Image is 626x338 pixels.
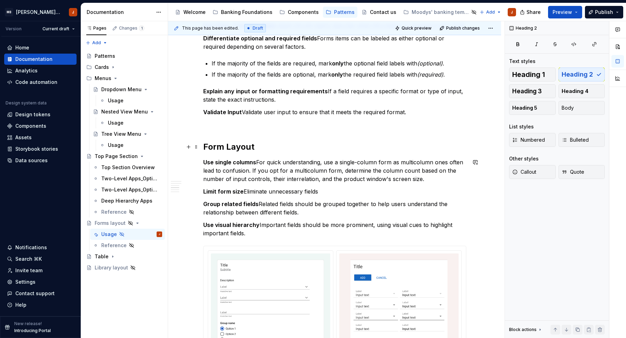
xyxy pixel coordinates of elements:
[511,9,513,15] div: J
[558,133,605,147] button: Bulleted
[90,206,165,218] a: Reference
[4,265,77,276] a: Invite team
[15,67,38,74] div: Analytics
[4,42,77,53] a: Home
[14,328,51,333] p: Introducing Portal
[486,9,495,15] span: Add
[562,136,589,143] span: Bulleted
[203,34,466,51] p: Forms items can be labeled as either optional or required depending on several factors.
[95,264,128,271] div: Library layout
[203,87,466,104] p: If a field requires a specific format or type of input, state the exact instructions.
[72,9,74,15] div: J
[212,70,466,79] p: If the majority of the fields are optional, mark the required field labels with .
[15,111,50,118] div: Design tokens
[90,195,165,206] a: Deep Hierarchy Apps
[15,267,42,274] div: Invite team
[509,101,556,115] button: Heading 5
[509,165,556,179] button: Callout
[108,142,124,149] div: Usage
[90,162,165,173] a: Top Section Overview
[84,50,165,62] a: Patterns
[84,73,165,84] div: Menus
[4,242,77,253] button: Notifications
[203,141,466,152] h2: Form Layout
[15,134,32,141] div: Assets
[139,25,144,31] span: 1
[15,44,29,51] div: Home
[4,54,77,65] a: Documentation
[15,301,26,308] div: Help
[512,168,536,175] span: Callout
[277,7,322,18] a: Components
[288,9,319,16] div: Components
[4,299,77,311] button: Help
[101,186,159,193] div: Two-Level Apps_Option 2
[101,209,127,215] div: Reference
[92,40,101,46] span: Add
[119,25,144,31] div: Changes
[509,327,537,332] div: Block actions
[1,5,79,19] button: MB[PERSON_NAME] Banking Fusion Design SystemJ
[42,26,69,32] span: Current draft
[332,60,344,67] strong: only
[101,131,141,137] div: Tree View Menu
[509,133,556,147] button: Numbered
[509,155,539,162] div: Other styles
[90,240,165,251] a: Reference
[90,229,165,240] a: UsageJ
[4,120,77,132] a: Components
[15,278,35,285] div: Settings
[210,7,275,18] a: Banking Foundations
[6,100,47,106] div: Design system data
[558,165,605,179] button: Quote
[101,231,117,238] div: Usage
[108,97,124,104] div: Usage
[15,123,46,129] div: Components
[95,64,109,71] div: Cards
[203,221,260,228] strong: Use visual hierarchy
[101,242,127,249] div: Reference
[15,256,42,262] div: Search ⌘K
[558,101,605,115] button: Body
[86,25,106,31] div: Pages
[95,75,111,82] div: Menus
[509,325,543,335] div: Block actions
[101,164,155,171] div: Top Section Overview
[203,35,317,42] strong: Differentiate optional and required fields
[101,108,148,115] div: Nested View Menu
[90,106,165,117] a: Nested View Menu
[595,9,613,16] span: Publish
[183,9,206,16] div: Welcome
[90,184,165,195] a: Two-Level Apps_Option 2
[509,123,534,130] div: List styles
[97,117,165,128] a: Usage
[331,71,343,78] strong: only
[14,321,42,327] p: New release!
[84,251,165,262] a: Table
[562,168,584,175] span: Quote
[509,68,556,81] button: Heading 1
[334,9,355,16] div: Patterns
[95,53,115,60] div: Patterns
[585,6,623,18] button: Publish
[172,5,476,19] div: Page tree
[15,79,57,86] div: Code automation
[562,88,588,95] span: Heading 4
[39,24,78,34] button: Current draft
[5,8,13,16] div: MB
[4,143,77,155] a: Storybook stories
[548,6,582,18] button: Preview
[417,60,443,67] em: (optional)
[15,146,58,152] div: Storybook stories
[393,23,435,33] button: Quick preview
[370,9,396,16] div: Contact us
[203,159,256,166] strong: Use single columns
[4,65,77,76] a: Analytics
[509,58,536,65] div: Text styles
[84,62,165,73] div: Cards
[323,7,357,18] a: Patterns
[203,200,466,217] p: Related fields should be grouped together to help users understand the relationship between diffe...
[95,220,126,227] div: Forms layout
[6,26,22,32] div: Version
[87,9,152,16] div: Documentation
